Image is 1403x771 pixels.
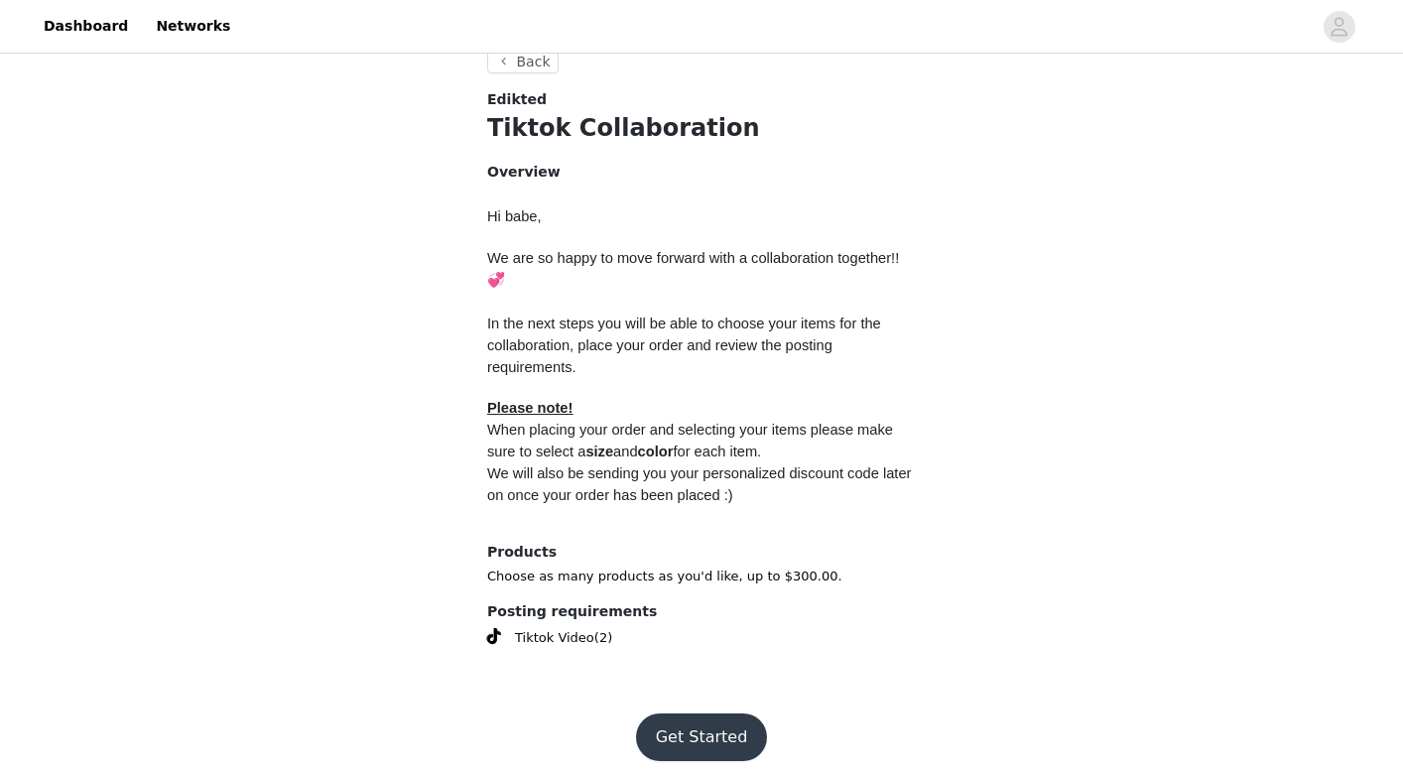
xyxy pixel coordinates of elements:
h4: Posting requirements [487,601,916,622]
div: avatar [1330,11,1348,43]
span: Tiktok Video [515,628,594,648]
h4: Overview [487,162,916,183]
h4: Products [487,542,916,563]
strong: size [585,444,613,459]
span: When placing your order and selecting your items please make sure to select a and for each item. [487,422,897,459]
button: Back [487,50,559,73]
span: Please note! [487,400,573,416]
strong: color [638,444,674,459]
h1: Tiktok Collaboration [487,110,916,146]
p: Choose as many products as you'd like, up to $300.00. [487,567,916,586]
span: Edikted [487,89,547,110]
span: Hi babe, [487,208,542,224]
span: (2) [594,628,612,648]
span: We are so happy to move forward with a collaboration together!! 💞 [487,250,903,288]
span: We will also be sending you your personalized discount code later on once your order has been pla... [487,465,916,503]
button: Get Started [636,713,768,761]
span: In the next steps you will be able to choose your items for the collaboration, place your order a... [487,316,885,375]
a: Networks [144,4,242,49]
a: Dashboard [32,4,140,49]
